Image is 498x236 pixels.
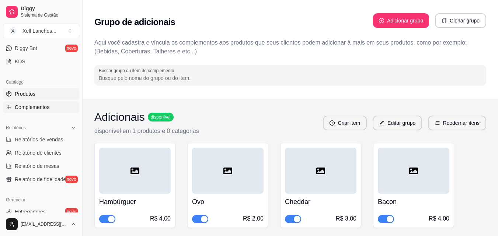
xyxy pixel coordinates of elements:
[15,136,63,143] span: Relatórios de vendas
[94,110,145,124] h3: Adicionais
[330,120,335,126] span: plus-circle
[15,208,46,215] span: Entregadores
[99,197,171,207] h4: Hambúrguer
[150,214,171,223] div: R$ 4,00
[3,160,79,172] a: Relatório de mesas
[3,147,79,159] a: Relatório de clientes
[94,16,175,28] h2: Grupo de adicionais
[373,13,429,28] button: plus-circleAdicionar grupo
[3,206,79,218] a: Entregadoresnovo
[3,42,79,54] a: Diggy Botnovo
[3,76,79,88] div: Catálogo
[243,214,264,223] div: R$ 2,00
[435,13,486,28] button: copyClonar grupo
[3,215,79,233] button: [EMAIL_ADDRESS][DOMAIN_NAME]
[442,18,447,23] span: copy
[21,6,76,12] span: Diggy
[336,214,356,223] div: R$ 3,00
[15,45,37,52] span: Diggy Bot
[99,67,177,74] label: Buscar grupo ou item de complemento
[15,176,66,183] span: Relatório de fidelidade
[15,162,59,170] span: Relatório de mesas
[15,90,35,98] span: Produtos
[15,58,25,65] span: KDS
[379,120,384,126] span: edit
[323,116,367,130] button: plus-circleCriar item
[3,194,79,206] div: Gerenciar
[9,27,17,35] span: X
[3,24,79,38] button: Select a team
[3,173,79,185] a: Relatório de fidelidadenovo
[94,127,199,135] p: disponível em 1 produtos e 0 categorias
[149,114,172,120] span: disponível
[285,197,356,207] h4: Cheddar
[379,18,384,23] span: plus-circle
[22,27,56,35] div: Xell Lanches ...
[6,125,26,131] span: Relatórios
[373,116,422,130] button: editEditar grupo
[435,120,440,126] span: ordered-list
[15,103,49,111] span: Complementos
[192,197,264,207] h4: Ovo
[429,214,449,223] div: R$ 4,00
[99,74,482,82] input: Buscar grupo ou item de complemento
[3,101,79,113] a: Complementos
[3,134,79,145] a: Relatórios de vendas
[3,56,79,67] a: KDS
[15,149,62,156] span: Relatório de clientes
[3,88,79,100] a: Produtos
[21,12,76,18] span: Sistema de Gestão
[3,3,79,21] a: DiggySistema de Gestão
[21,221,67,227] span: [EMAIL_ADDRESS][DOMAIN_NAME]
[94,38,486,56] p: Aqui você cadastra e víncula os complementos aos produtos que seus clientes podem adicionar à mai...
[428,116,486,130] button: ordered-listReodernar itens
[378,197,449,207] h4: Bacon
